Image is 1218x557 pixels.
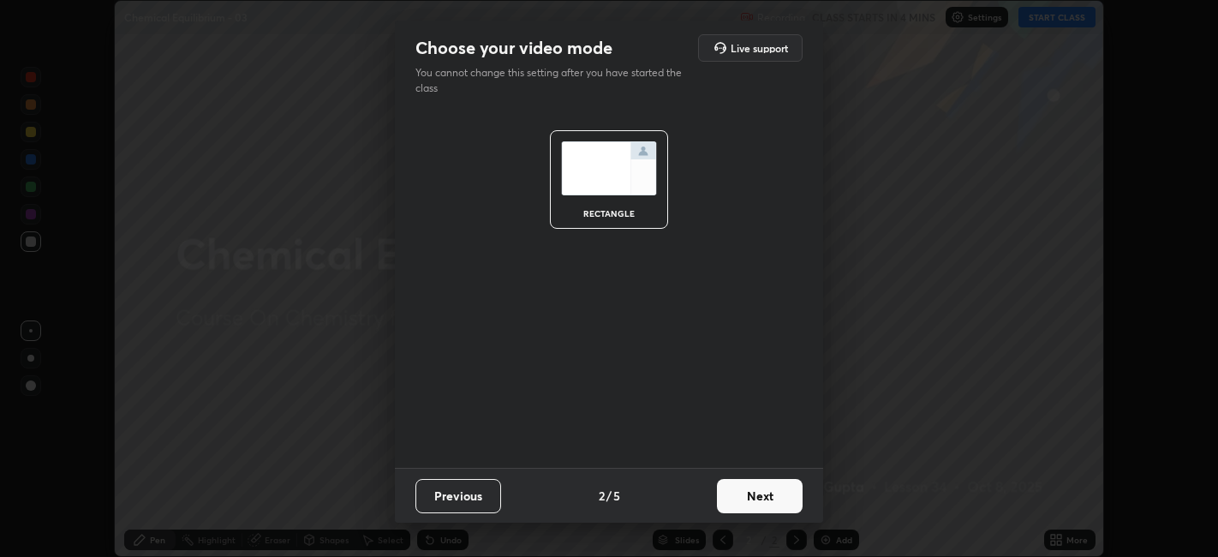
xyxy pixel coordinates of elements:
button: Next [717,479,803,513]
h5: Live support [731,43,788,53]
h4: 5 [613,487,620,505]
h4: / [606,487,612,505]
h4: 2 [599,487,605,505]
h2: Choose your video mode [415,37,612,59]
div: rectangle [575,209,643,218]
img: normalScreenIcon.ae25ed63.svg [561,141,657,195]
button: Previous [415,479,501,513]
p: You cannot change this setting after you have started the class [415,65,693,96]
